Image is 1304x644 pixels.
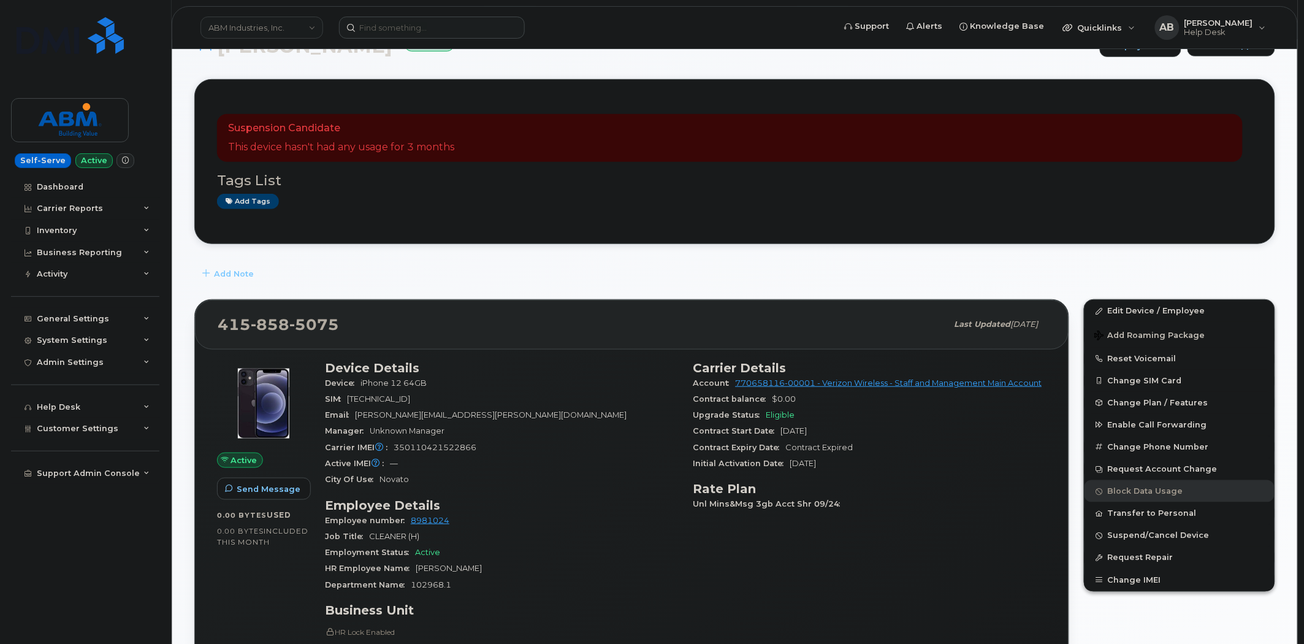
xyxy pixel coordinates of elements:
[1085,480,1275,502] button: Block Data Usage
[325,564,416,573] span: HR Employee Name
[227,367,300,440] img: iPhone_12.jpg
[267,510,291,519] span: used
[200,17,323,39] a: ABM Industries, Inc.
[325,627,679,638] p: HR Lock Enabled
[231,454,257,466] span: Active
[325,548,415,557] span: Employment Status
[1160,20,1175,35] span: AB
[325,426,370,435] span: Manager
[339,17,525,39] input: Find something...
[693,378,736,388] span: Account
[1085,436,1275,458] button: Change Phone Number
[347,394,410,404] span: [TECHNICAL_ID]
[1085,458,1275,480] button: Request Account Change
[411,516,449,525] a: 8981024
[214,268,254,280] span: Add Note
[325,532,369,541] span: Job Title
[217,194,279,209] a: Add tags
[217,527,264,535] span: 0.00 Bytes
[228,121,454,136] p: Suspension Candidate
[237,483,300,495] span: Send Message
[415,548,440,557] span: Active
[360,378,427,388] span: iPhone 12 64GB
[836,14,898,39] a: Support
[325,378,360,388] span: Device
[786,443,853,452] span: Contract Expired
[1085,300,1275,322] a: Edit Device / Employee
[1146,15,1275,40] div: Alex Bradshaw
[1078,23,1123,33] span: Quicklinks
[1085,569,1275,591] button: Change IMEI
[416,564,482,573] span: [PERSON_NAME]
[1094,331,1205,342] span: Add Roaming Package
[217,511,267,519] span: 0.00 Bytes
[325,580,411,589] span: Department Name
[898,14,951,39] a: Alerts
[693,459,790,468] span: Initial Activation Date
[1085,546,1275,569] button: Request Repair
[693,426,781,435] span: Contract Start Date
[228,140,454,155] p: This device hasn't had any usage for 3 months
[1184,28,1253,37] span: Help Desk
[1184,18,1253,28] span: [PERSON_NAME]
[325,394,347,404] span: SIM
[1054,15,1144,40] div: Quicklinks
[781,426,807,435] span: [DATE]
[1108,420,1207,429] span: Enable Call Forwarding
[951,14,1053,39] a: Knowledge Base
[369,532,419,541] span: CLEANER (H)
[394,443,476,452] span: 350110421522866
[325,475,379,484] span: City Of Use
[325,410,355,420] span: Email
[693,499,847,508] span: Unl Mins&Msg 3gb Acct Shr 09/24
[390,459,398,468] span: —
[218,315,339,334] span: 415
[325,603,679,618] h3: Business Unit
[194,263,264,285] button: Add Note
[970,20,1045,33] span: Knowledge Base
[1108,398,1208,407] span: Change Plan / Features
[1085,502,1275,524] button: Transfer to Personal
[379,475,409,484] span: Novato
[1011,320,1039,329] span: [DATE]
[251,315,289,334] span: 858
[325,498,679,513] h3: Employee Details
[1108,531,1210,540] span: Suspend/Cancel Device
[693,410,766,420] span: Upgrade Status
[790,459,817,468] span: [DATE]
[217,173,1253,188] h3: Tags List
[325,516,411,525] span: Employee number
[917,20,943,33] span: Alerts
[1085,322,1275,347] button: Add Roaming Package
[736,378,1042,388] a: 770658116-00001 - Verizon Wireless - Staff and Management Main Account
[693,361,1047,375] h3: Carrier Details
[693,481,1047,496] h3: Rate Plan
[325,361,679,375] h3: Device Details
[217,478,311,500] button: Send Message
[1085,392,1275,414] button: Change Plan / Features
[955,320,1011,329] span: Last updated
[370,426,444,435] span: Unknown Manager
[1085,524,1275,546] button: Suspend/Cancel Device
[766,410,795,420] span: Eligible
[325,459,390,468] span: Active IMEI
[411,580,451,589] span: 102968.1
[772,394,796,404] span: $0.00
[325,443,394,452] span: Carrier IMEI
[693,394,772,404] span: Contract balance
[1085,348,1275,370] button: Reset Voicemail
[1085,370,1275,392] button: Change SIM Card
[217,526,308,546] span: included this month
[289,315,339,334] span: 5075
[355,410,627,420] span: [PERSON_NAME][EMAIL_ADDRESS][PERSON_NAME][DOMAIN_NAME]
[1085,414,1275,436] button: Enable Call Forwarding
[855,20,890,33] span: Support
[693,443,786,452] span: Contract Expiry Date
